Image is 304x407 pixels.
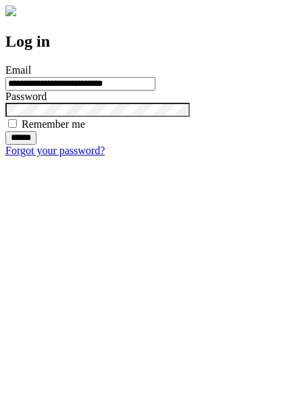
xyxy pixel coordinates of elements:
[5,91,47,102] label: Password
[22,118,85,130] label: Remember me
[5,64,31,76] label: Email
[5,5,16,16] img: logo-4e3dc11c47720685a147b03b5a06dd966a58ff35d612b21f08c02c0306f2b779.png
[5,145,105,156] a: Forgot your password?
[5,32,299,51] h2: Log in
